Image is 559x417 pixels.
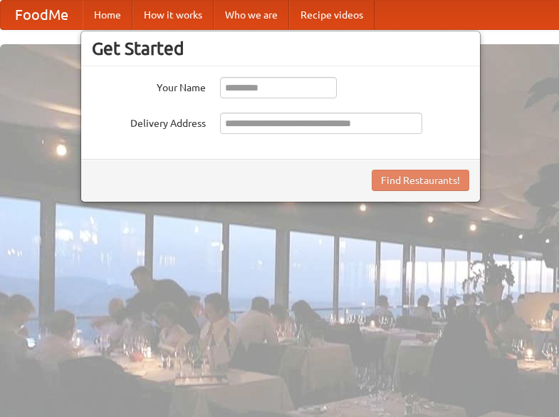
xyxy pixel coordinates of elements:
[1,1,83,29] a: FoodMe
[214,1,289,29] a: Who we are
[132,1,214,29] a: How it works
[372,170,469,191] button: Find Restaurants!
[92,38,469,59] h3: Get Started
[92,113,206,130] label: Delivery Address
[83,1,132,29] a: Home
[92,77,206,95] label: Your Name
[289,1,375,29] a: Recipe videos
